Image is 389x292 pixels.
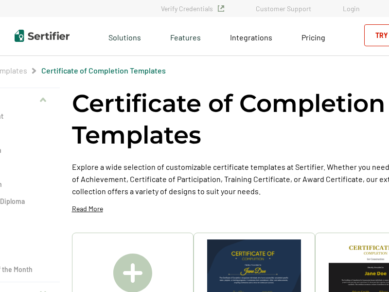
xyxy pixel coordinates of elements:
img: Sertifier | Digital Credentialing Platform [15,30,70,42]
span: Pricing [301,33,325,42]
a: Pricing [301,30,325,42]
span: Solutions [108,30,141,42]
span: Features [170,30,201,42]
a: Integrations [230,30,272,42]
a: Verify Credentials [161,4,224,13]
span: Integrations [230,33,272,42]
a: Login [343,4,360,13]
p: Read More [72,204,103,214]
img: Verified [218,5,224,12]
a: Customer Support [256,4,311,13]
a: Certificate of Completion Templates [41,66,166,75]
